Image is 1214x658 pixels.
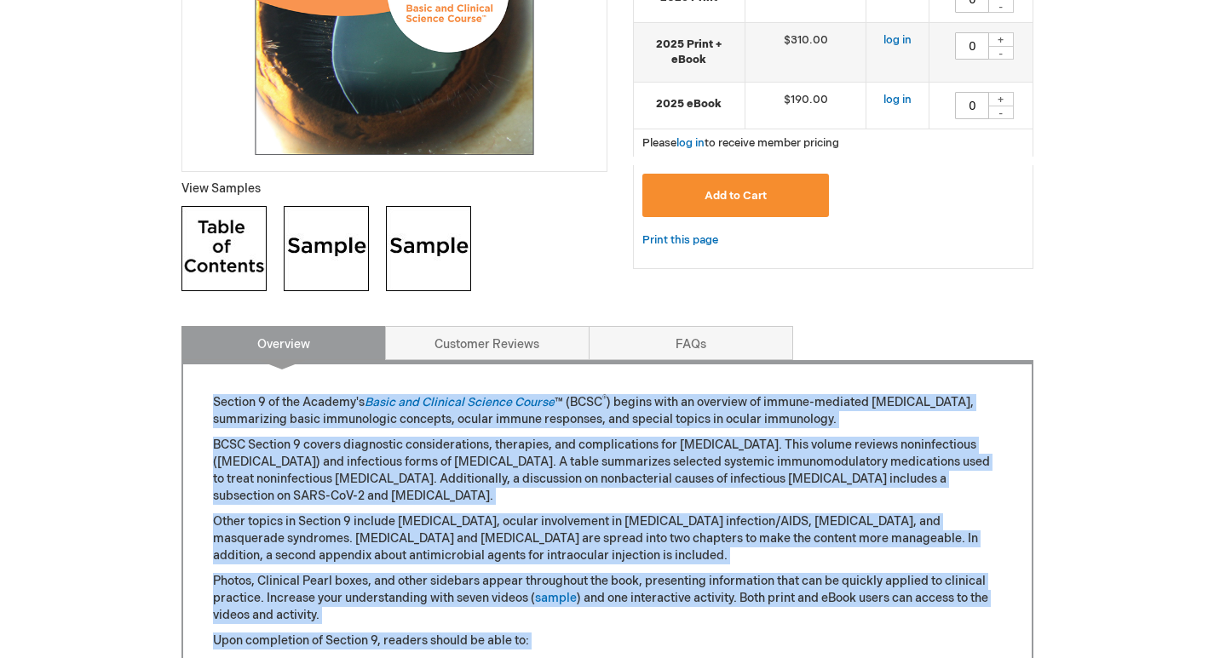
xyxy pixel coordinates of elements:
button: Add to Cart [642,174,830,217]
div: + [988,32,1014,47]
img: Click to view [181,206,267,291]
span: Add to Cart [705,189,767,203]
td: $310.00 [745,22,866,82]
input: Qty [955,92,989,119]
a: Print this page [642,230,718,251]
div: - [988,106,1014,119]
strong: 2025 eBook [642,96,736,112]
p: BCSC Section 9 covers diagnostic considerations, therapies, and complications for [MEDICAL_DATA].... [213,437,1002,505]
a: sample [535,591,577,605]
a: Basic and Clinical Science Course [365,395,555,409]
p: Photos, Clinical Pearl boxes, and other sidebars appear throughout the book, presenting informati... [213,573,1002,624]
img: Click to view [284,206,369,291]
p: Other topics in Section 9 include [MEDICAL_DATA], ocular involvement in [MEDICAL_DATA] infection/... [213,513,1002,564]
a: Overview [181,326,386,360]
p: View Samples [181,180,607,197]
p: Upon completion of Section 9, readers should be able to: [213,632,1002,649]
div: + [988,92,1014,106]
a: FAQs [589,326,793,360]
a: log in [676,136,705,150]
span: Please to receive member pricing [642,136,839,150]
a: log in [883,33,912,47]
strong: 2025 Print + eBook [642,37,736,68]
p: Section 9 of the Academy's ™ (BCSC ) begins with an overview of immune-mediated [MEDICAL_DATA], s... [213,394,1002,428]
sup: ® [602,394,607,404]
input: Qty [955,32,989,60]
div: - [988,46,1014,60]
a: Customer Reviews [385,326,590,360]
a: log in [883,93,912,106]
td: $190.00 [745,82,866,129]
img: Click to view [386,206,471,291]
